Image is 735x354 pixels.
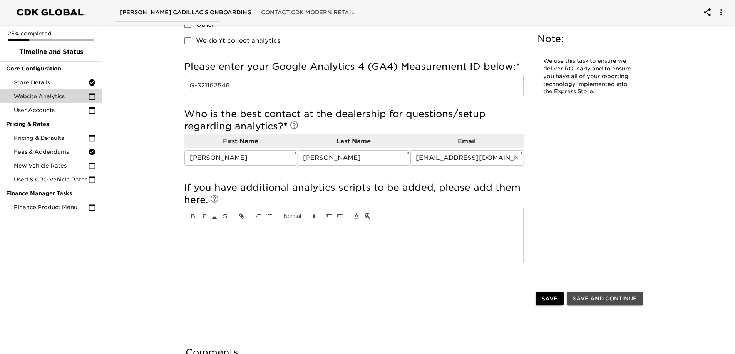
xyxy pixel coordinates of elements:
h5: If you have additional analytics scripts to be added, please add them here. [184,181,524,206]
span: We don't collect analytics [196,36,280,45]
span: Store Details [14,79,88,86]
span: Core Configuration [6,65,96,72]
span: Website Analytics [14,92,88,100]
button: account of current user [712,3,730,22]
span: Timeline and Status [6,47,96,57]
button: account of current user [698,3,717,22]
span: Pricing & Defaults [14,134,88,142]
span: Used & CPO Vehicle Rates [14,176,88,183]
span: Save [542,294,558,304]
span: [PERSON_NAME] Cadillac's Onboarding [120,8,252,17]
span: New Vehicle Rates [14,162,88,169]
h5: Please enter your Google Analytics 4 (GA4) Measurement ID below: [184,60,524,73]
span: Finance Manager Tasks [6,190,96,197]
span: Contact CDK Modern Retail [261,8,355,17]
p: 25% completed [8,30,94,37]
span: Pricing & Rates [6,120,96,128]
p: We use this task to ensure we deliver ROI early and to ensure you have all of your reporting tech... [543,57,636,96]
span: User Accounts [14,106,88,114]
h5: Who is the best contact at the dealership for questions/setup regarding analytics? [184,108,524,133]
p: Last Name [298,137,410,146]
span: Finance Product Menu [14,203,88,211]
h5: Note: [537,33,641,45]
button: Save and Continue [567,292,643,306]
span: Fees & Addendums [14,148,88,156]
span: Save and Continue [573,294,637,304]
p: First Name [184,137,297,146]
input: Example: G-1234567890 [184,75,524,96]
button: Save [536,292,564,306]
p: Email [410,137,523,146]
